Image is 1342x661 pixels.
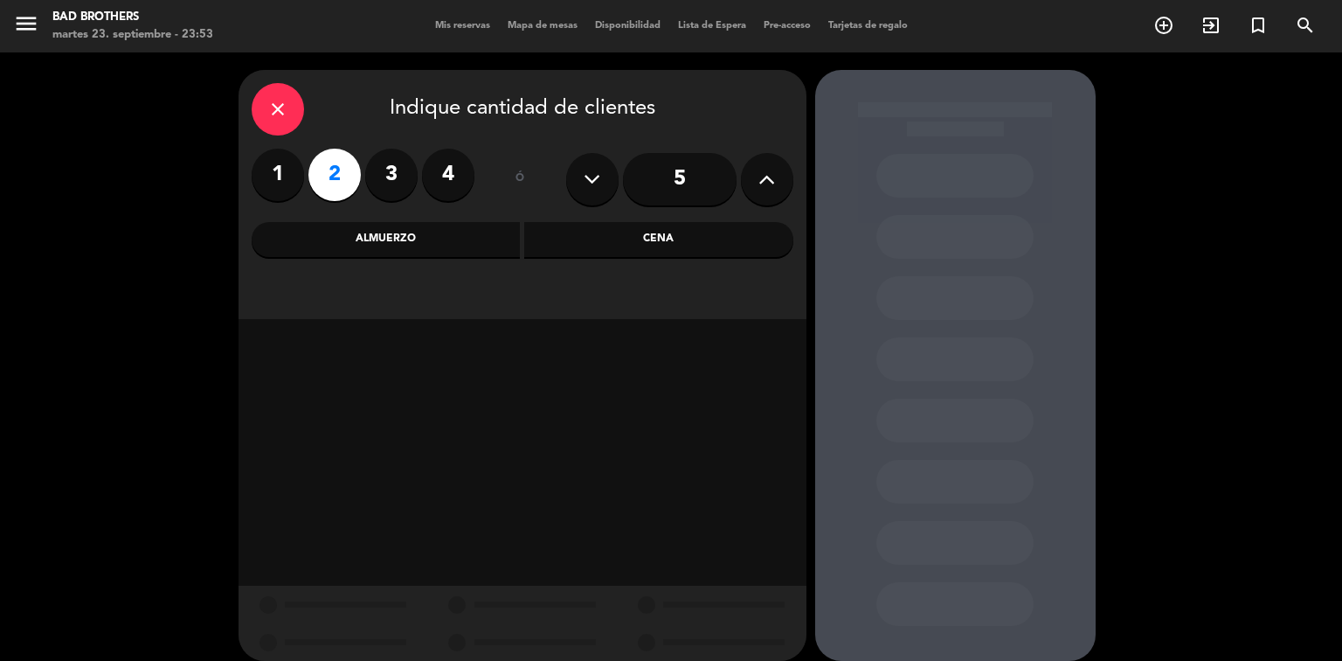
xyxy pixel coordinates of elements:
[524,222,793,257] div: Cena
[426,21,499,31] span: Mis reservas
[1200,15,1221,36] i: exit_to_app
[267,99,288,120] i: close
[422,149,474,201] label: 4
[13,10,39,43] button: menu
[52,9,213,26] div: Bad Brothers
[365,149,418,201] label: 3
[308,149,361,201] label: 2
[1248,15,1269,36] i: turned_in_not
[586,21,669,31] span: Disponibilidad
[1295,15,1316,36] i: search
[492,149,549,210] div: ó
[252,222,521,257] div: Almuerzo
[669,21,755,31] span: Lista de Espera
[1153,15,1174,36] i: add_circle_outline
[252,83,793,136] div: Indique cantidad de clientes
[13,10,39,37] i: menu
[820,21,917,31] span: Tarjetas de regalo
[499,21,586,31] span: Mapa de mesas
[755,21,820,31] span: Pre-acceso
[252,149,304,201] label: 1
[52,26,213,44] div: martes 23. septiembre - 23:53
